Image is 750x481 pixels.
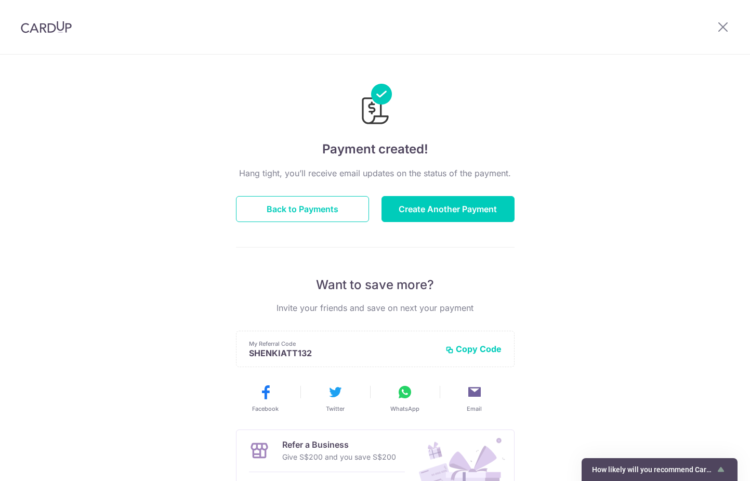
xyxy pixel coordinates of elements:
[252,405,279,413] span: Facebook
[374,384,436,413] button: WhatsApp
[592,463,727,476] button: Show survey - How likely will you recommend CardUp to a friend?
[390,405,419,413] span: WhatsApp
[249,348,437,358] p: SHENKIATT132
[445,344,502,354] button: Copy Code
[592,465,715,474] span: How likely will you recommend CardUp to a friend?
[444,384,505,413] button: Email
[236,302,515,314] p: Invite your friends and save on next your payment
[235,384,296,413] button: Facebook
[236,196,369,222] button: Back to Payments
[236,277,515,293] p: Want to save more?
[359,84,392,127] img: Payments
[236,167,515,179] p: Hang tight, you’ll receive email updates on the status of the payment.
[21,21,72,33] img: CardUp
[305,384,366,413] button: Twitter
[381,196,515,222] button: Create Another Payment
[282,451,396,463] p: Give S$200 and you save S$200
[467,405,482,413] span: Email
[249,340,437,348] p: My Referral Code
[282,438,396,451] p: Refer a Business
[326,405,345,413] span: Twitter
[236,140,515,159] h4: Payment created!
